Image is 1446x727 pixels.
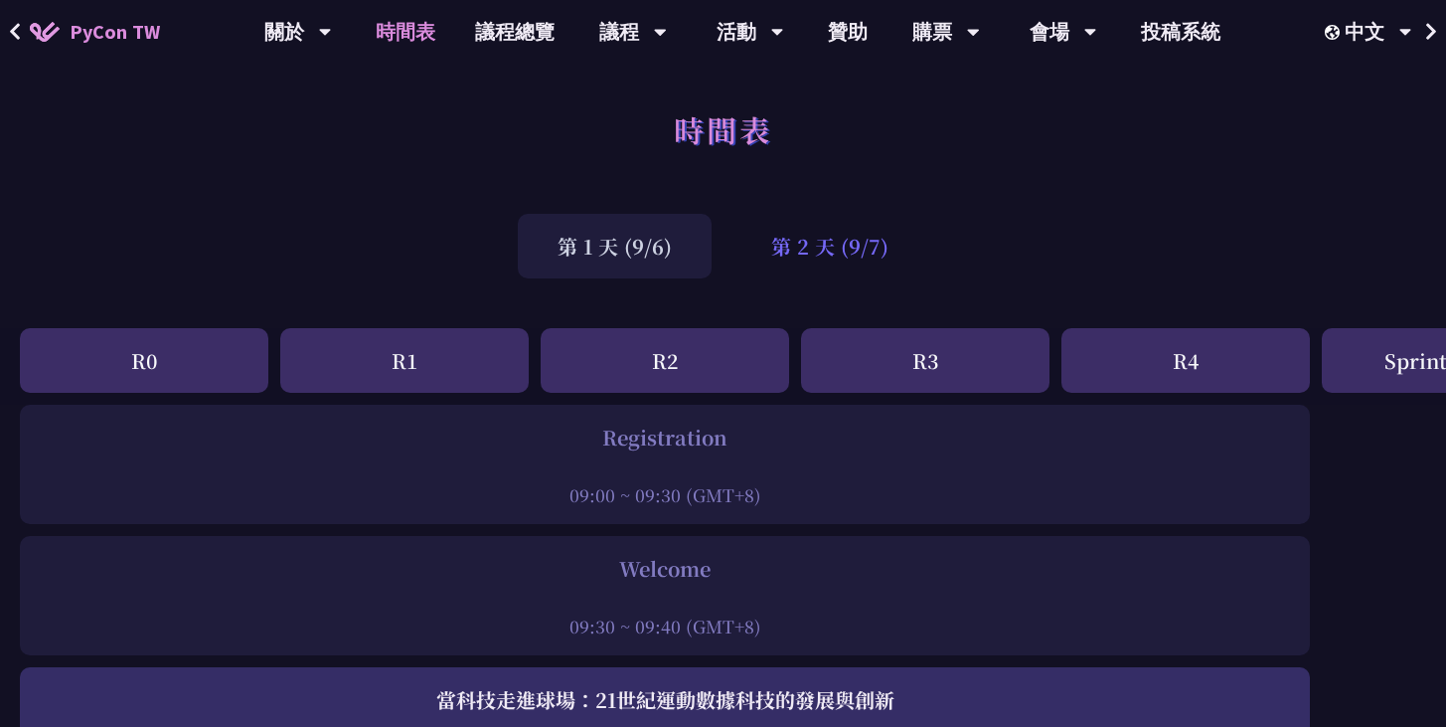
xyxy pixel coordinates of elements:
div: 09:30 ~ 09:40 (GMT+8) [30,614,1300,638]
span: PyCon TW [70,17,160,47]
div: Welcome [30,554,1300,584]
a: PyCon TW [10,7,180,57]
h1: 時間表 [674,99,772,159]
div: R2 [541,328,789,393]
div: 第 1 天 (9/6) [518,214,712,278]
div: R3 [801,328,1049,393]
div: Registration [30,423,1300,453]
div: 09:00 ~ 09:30 (GMT+8) [30,482,1300,507]
div: R1 [280,328,529,393]
img: Locale Icon [1325,25,1345,40]
div: R0 [20,328,268,393]
div: 第 2 天 (9/7) [731,214,928,278]
div: 當科技走進球場：21世紀運動數據科技的發展與創新 [30,685,1300,715]
div: R4 [1061,328,1310,393]
img: Home icon of PyCon TW 2025 [30,22,60,42]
